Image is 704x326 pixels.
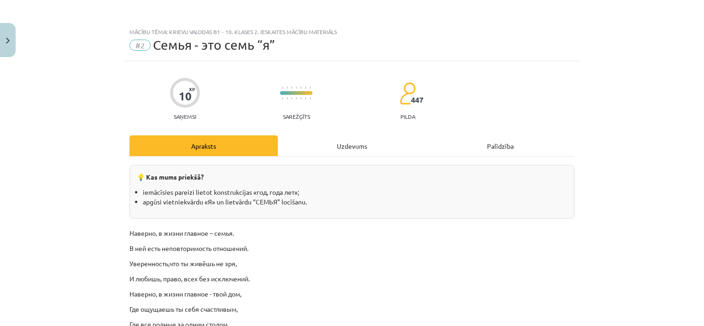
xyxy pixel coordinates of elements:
img: icon-close-lesson-0947bae3869378f0d4975bcd49f059093ad1ed9edebbc8119c70593378902aed.svg [6,38,10,44]
span: XP [189,87,195,92]
span: Семья - это семь “я” [153,37,275,52]
img: icon-short-line-57e1e144782c952c97e751825c79c345078a6d821885a25fce030b3d8c18986b.svg [296,87,297,89]
p: Наверно, в жизни главное - твой дом, [129,289,575,299]
img: icon-short-line-57e1e144782c952c97e751825c79c345078a6d821885a25fce030b3d8c18986b.svg [300,97,301,99]
li: iemācīsies pareizi lietot konstrukcijas «год, года лет»; [143,187,567,197]
div: Apraksts [129,135,278,156]
img: students-c634bb4e5e11cddfef0936a35e636f08e4e9abd3cc4e673bd6f9a4125e45ecb1.svg [399,82,416,105]
img: icon-short-line-57e1e144782c952c97e751825c79c345078a6d821885a25fce030b3d8c18986b.svg [291,97,292,99]
div: Uzdevums [278,135,426,156]
p: Где ощущаешь ты себя счастливым, [129,304,575,314]
img: icon-short-line-57e1e144782c952c97e751825c79c345078a6d821885a25fce030b3d8c18986b.svg [305,97,306,99]
div: Mācību tēma: Krievu valodas b1 - 10. klases 2. ieskaites mācību materiāls [129,29,575,35]
p: Sarežģīts [283,113,310,120]
img: icon-short-line-57e1e144782c952c97e751825c79c345078a6d821885a25fce030b3d8c18986b.svg [282,87,283,89]
p: Saņemsi [170,113,200,120]
span: 447 [411,96,423,104]
p: pilda [400,113,415,120]
img: icon-short-line-57e1e144782c952c97e751825c79c345078a6d821885a25fce030b3d8c18986b.svg [282,97,283,99]
p: В ней есть неповторимость отношений. [129,244,575,253]
p: Уверенность,что ты живёшь не зря, [129,259,575,268]
p: И любишь, право, всех без исключений. [129,274,575,284]
div: 10 [179,90,192,103]
img: icon-short-line-57e1e144782c952c97e751825c79c345078a6d821885a25fce030b3d8c18986b.svg [305,87,306,89]
img: icon-short-line-57e1e144782c952c97e751825c79c345078a6d821885a25fce030b3d8c18986b.svg [310,97,311,99]
img: icon-short-line-57e1e144782c952c97e751825c79c345078a6d821885a25fce030b3d8c18986b.svg [296,97,297,99]
img: icon-short-line-57e1e144782c952c97e751825c79c345078a6d821885a25fce030b3d8c18986b.svg [300,87,301,89]
p: Наверно, в жизни главное – семья. [129,219,575,238]
li: apgūsi vietniekvārdu «Я» un lietvārdu “СЕМЬЯ” locīšanu. [143,197,567,207]
div: Palīdzība [426,135,575,156]
img: icon-short-line-57e1e144782c952c97e751825c79c345078a6d821885a25fce030b3d8c18986b.svg [291,87,292,89]
img: icon-short-line-57e1e144782c952c97e751825c79c345078a6d821885a25fce030b3d8c18986b.svg [310,87,311,89]
span: #2 [129,40,151,51]
strong: 💡 Kas mums priekšā? [137,173,204,181]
